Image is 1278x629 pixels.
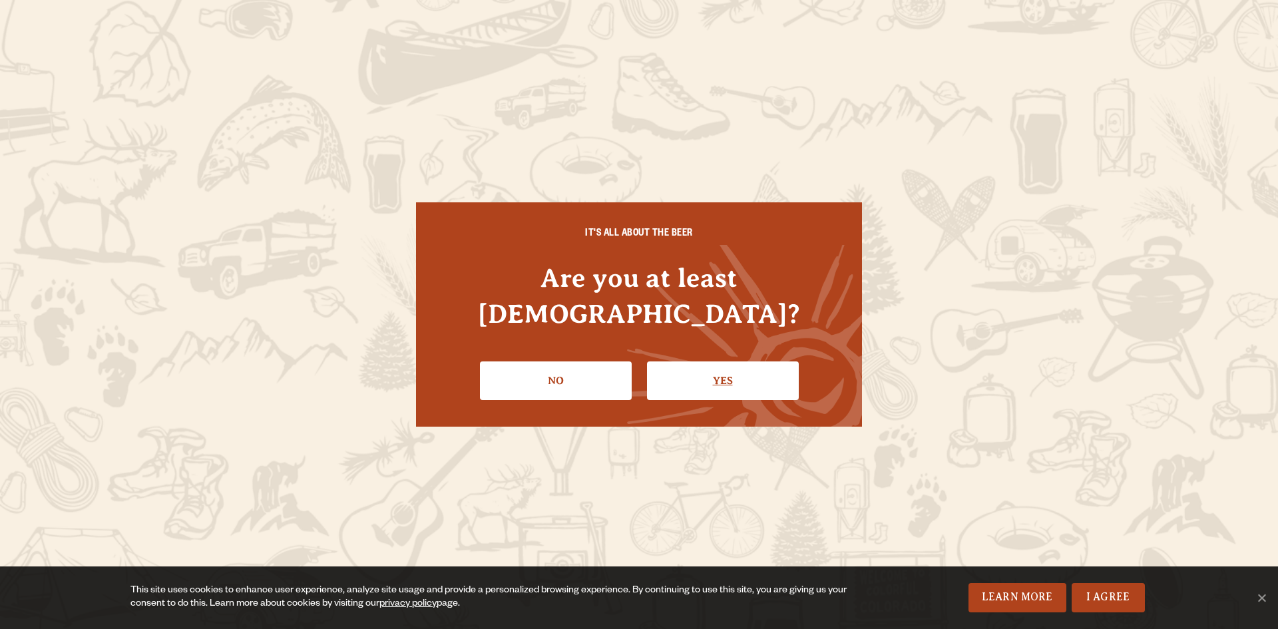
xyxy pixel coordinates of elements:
span: No [1255,591,1268,604]
h4: Are you at least [DEMOGRAPHIC_DATA]? [443,260,835,331]
h6: IT'S ALL ABOUT THE BEER [443,229,835,241]
a: Confirm I'm 21 or older [647,361,799,400]
a: privacy policy [379,599,437,610]
div: This site uses cookies to enhance user experience, analyze site usage and provide a personalized ... [130,584,857,611]
a: No [480,361,632,400]
a: I Agree [1072,583,1145,612]
a: Learn More [968,583,1066,612]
